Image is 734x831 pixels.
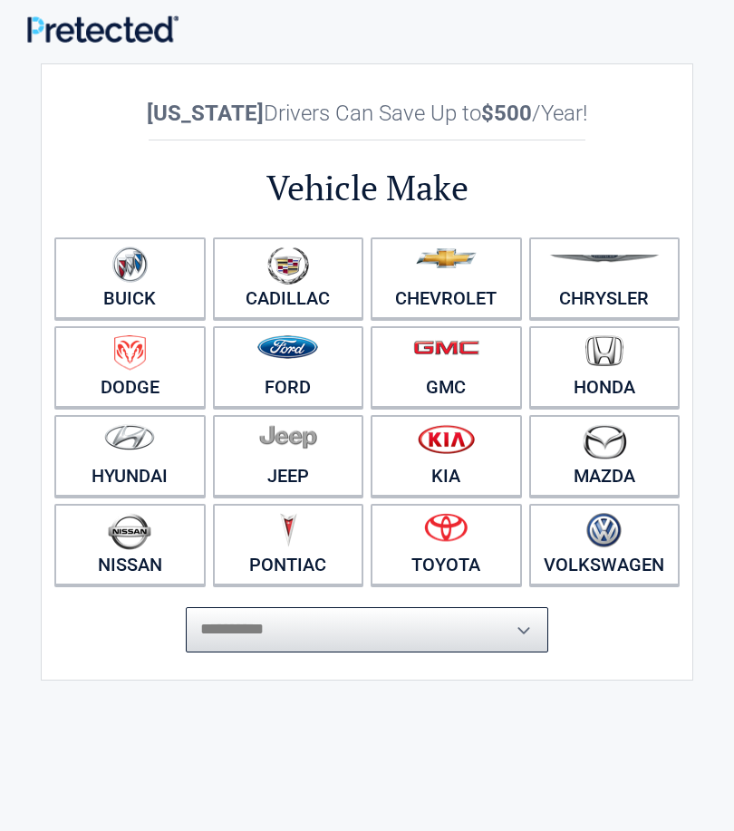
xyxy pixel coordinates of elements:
img: hyundai [104,424,155,450]
img: nissan [108,513,151,550]
a: Jeep [213,415,364,497]
b: [US_STATE] [147,101,264,126]
a: Kia [371,415,522,497]
a: Mazda [529,415,681,497]
img: toyota [424,513,468,542]
a: Toyota [371,504,522,585]
h2: Drivers Can Save Up to /Year [51,101,683,126]
a: Pontiac [213,504,364,585]
img: cadillac [267,246,309,285]
a: GMC [371,326,522,408]
a: Nissan [54,504,206,585]
img: jeep [259,424,317,449]
img: dodge [114,335,146,371]
a: Cadillac [213,237,364,319]
img: honda [585,335,623,367]
b: $500 [481,101,532,126]
a: Buick [54,237,206,319]
a: Volkswagen [529,504,681,585]
a: Chrysler [529,237,681,319]
img: chevrolet [416,248,477,268]
a: Honda [529,326,681,408]
img: gmc [413,340,479,355]
img: volkswagen [586,513,622,548]
a: Chevrolet [371,237,522,319]
img: pontiac [279,513,297,547]
img: chrysler [549,255,660,263]
img: mazda [582,424,627,459]
img: ford [257,335,318,359]
a: Hyundai [54,415,206,497]
a: Ford [213,326,364,408]
img: buick [112,246,148,283]
h2: Vehicle Make [51,165,683,211]
img: kia [418,424,475,454]
img: Main Logo [27,15,179,43]
a: Dodge [54,326,206,408]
